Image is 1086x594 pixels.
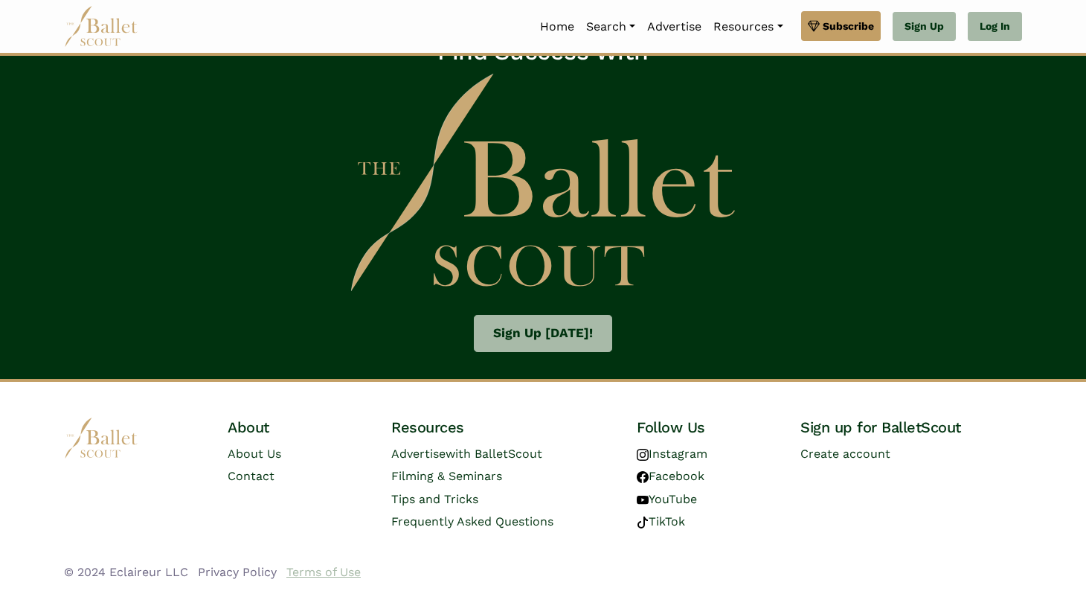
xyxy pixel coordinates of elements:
[637,447,707,461] a: Instagram
[534,11,580,42] a: Home
[707,11,788,42] a: Resources
[391,469,502,483] a: Filming & Seminars
[801,11,881,41] a: Subscribe
[637,494,649,506] img: youtube logo
[64,563,188,582] li: © 2024 Eclaireur LLC
[228,418,367,437] h4: About
[391,418,613,437] h4: Resources
[800,447,890,461] a: Create account
[968,12,1022,42] a: Log In
[391,492,478,506] a: Tips and Tricks
[637,492,697,506] a: YouTube
[637,449,649,461] img: instagram logo
[198,565,277,579] a: Privacy Policy
[580,11,641,42] a: Search
[637,469,704,483] a: Facebook
[64,418,138,459] img: logo
[228,469,274,483] a: Contact
[286,565,361,579] a: Terms of Use
[637,514,685,528] a: TikTok
[446,447,542,461] span: with BalletScout
[823,18,874,34] span: Subscribe
[637,517,649,528] img: tiktok logo
[391,514,553,528] a: Frequently Asked Questions
[637,471,649,483] img: facebook logo
[808,18,820,34] img: gem.svg
[351,74,734,291] img: The Ballet Scout
[391,447,542,461] a: Advertisewith BalletScout
[228,447,281,461] a: About Us
[474,315,612,352] a: Sign Up [DATE]!
[637,418,777,437] h4: Follow Us
[641,11,707,42] a: Advertise
[800,418,1022,437] h4: Sign up for BalletScout
[893,12,956,42] a: Sign Up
